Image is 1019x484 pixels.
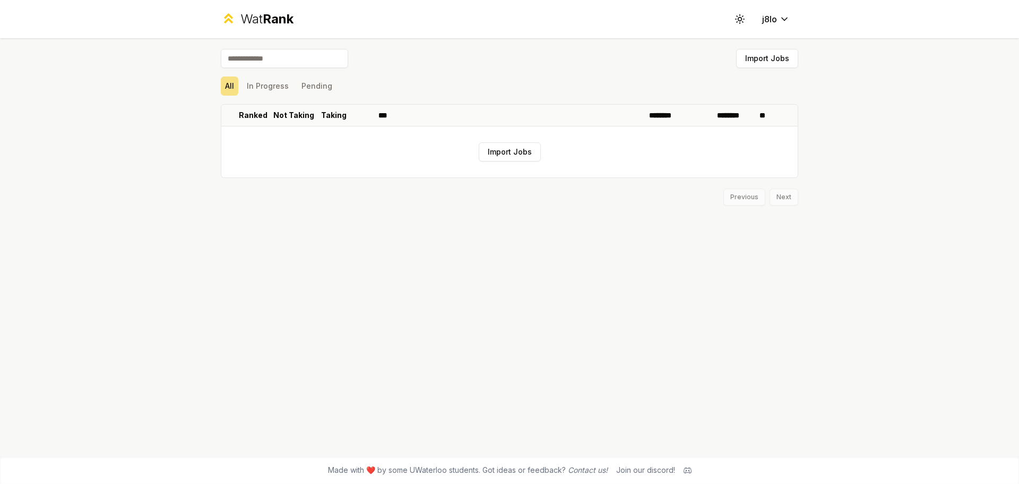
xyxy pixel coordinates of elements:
[568,465,608,474] a: Contact us!
[479,142,541,162] button: Import Jobs
[239,110,267,121] p: Ranked
[243,77,293,96] button: In Progress
[616,465,675,475] div: Join our discord!
[221,11,293,28] a: WatRank
[736,49,798,68] button: Import Jobs
[321,110,347,121] p: Taking
[754,10,798,29] button: j8lo
[297,77,336,96] button: Pending
[263,11,293,27] span: Rank
[762,13,777,26] span: j8lo
[240,11,293,28] div: Wat
[328,465,608,475] span: Made with ❤️ by some UWaterloo students. Got ideas or feedback?
[273,110,314,121] p: Not Taking
[221,77,238,96] button: All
